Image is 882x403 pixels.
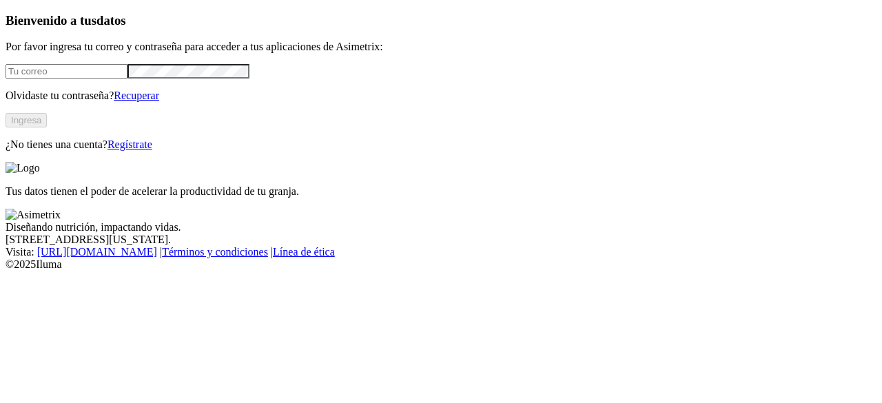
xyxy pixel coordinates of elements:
[6,64,127,79] input: Tu correo
[273,246,335,258] a: Línea de ética
[6,90,876,102] p: Olvidaste tu contraseña?
[162,246,268,258] a: Términos y condiciones
[114,90,159,101] a: Recuperar
[107,138,152,150] a: Regístrate
[6,234,876,246] div: [STREET_ADDRESS][US_STATE].
[37,246,157,258] a: [URL][DOMAIN_NAME]
[6,258,876,271] div: © 2025 Iluma
[6,221,876,234] div: Diseñando nutrición, impactando vidas.
[6,113,47,127] button: Ingresa
[6,246,876,258] div: Visita : | |
[96,13,126,28] span: datos
[6,13,876,28] h3: Bienvenido a tus
[6,209,61,221] img: Asimetrix
[6,185,876,198] p: Tus datos tienen el poder de acelerar la productividad de tu granja.
[6,162,40,174] img: Logo
[6,138,876,151] p: ¿No tienes una cuenta?
[6,41,876,53] p: Por favor ingresa tu correo y contraseña para acceder a tus aplicaciones de Asimetrix:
